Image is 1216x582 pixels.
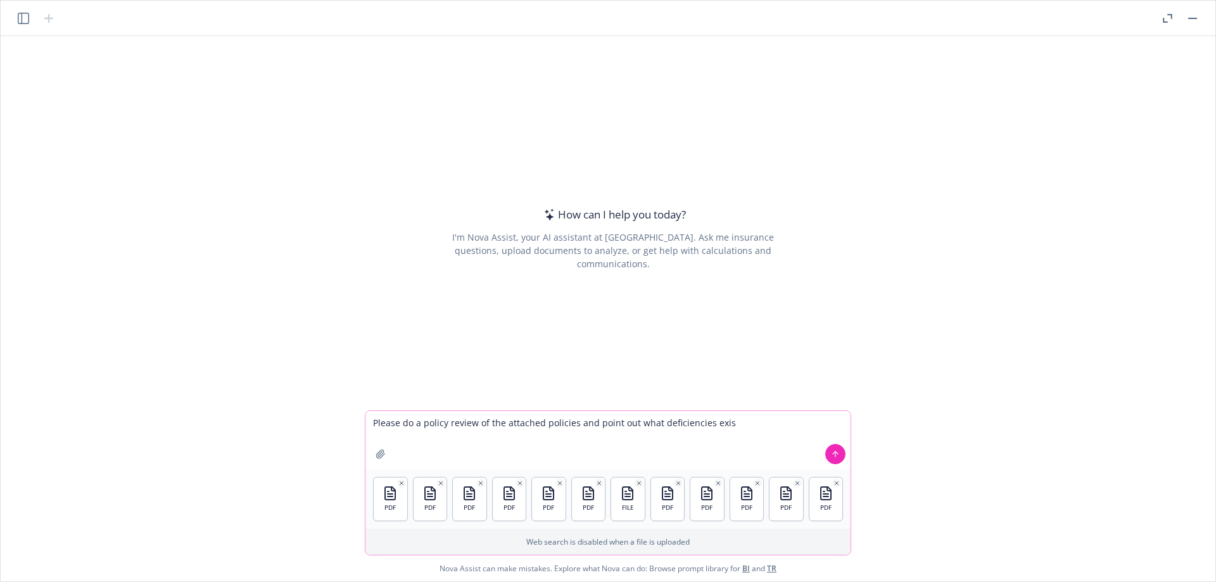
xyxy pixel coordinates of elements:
button: PDF [414,478,447,521]
a: TR [767,563,776,574]
span: PDF [820,503,832,512]
button: PDF [769,478,803,521]
button: PDF [532,478,566,521]
span: PDF [424,503,436,512]
span: PDF [464,503,475,512]
button: PDF [493,478,526,521]
span: PDF [662,503,673,512]
div: I'm Nova Assist, your AI assistant at [GEOGRAPHIC_DATA]. Ask me insurance questions, upload docum... [434,231,791,270]
button: PDF [809,478,843,521]
span: PDF [780,503,792,512]
span: PDF [741,503,752,512]
button: PDF [651,478,685,521]
span: PDF [583,503,594,512]
button: PDF [374,478,407,521]
span: PDF [543,503,554,512]
p: Web search is disabled when a file is uploaded [373,536,843,547]
button: FILE [611,478,645,521]
a: BI [742,563,750,574]
span: PDF [701,503,712,512]
span: Nova Assist can make mistakes. Explore what Nova can do: Browse prompt library for and [440,555,776,581]
span: PDF [503,503,515,512]
button: PDF [690,478,724,521]
button: PDF [572,478,605,521]
span: FILE [622,503,634,512]
div: How can I help you today? [540,206,686,223]
button: PDF [730,478,764,521]
textarea: Please do a policy review of the attached policies and point out what deficiencies exis [365,411,851,469]
button: PDF [453,478,486,521]
span: PDF [384,503,396,512]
